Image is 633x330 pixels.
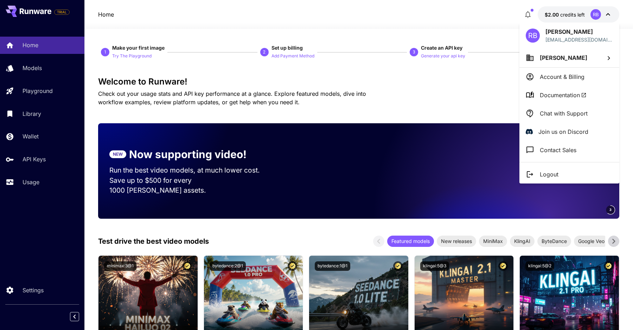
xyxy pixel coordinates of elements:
[540,91,587,99] span: Documentation
[538,127,588,136] p: Join us on Discord
[545,36,613,43] p: [EMAIL_ADDRESS][DOMAIN_NAME]
[526,29,540,43] div: RB
[545,36,613,43] div: remo@elevateedmontonweb.com
[519,48,619,67] button: [PERSON_NAME]
[540,109,588,118] p: Chat with Support
[540,146,576,154] p: Contact Sales
[540,170,558,179] p: Logout
[540,73,584,81] p: Account & Billing
[545,27,613,36] p: [PERSON_NAME]
[540,54,587,61] span: [PERSON_NAME]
